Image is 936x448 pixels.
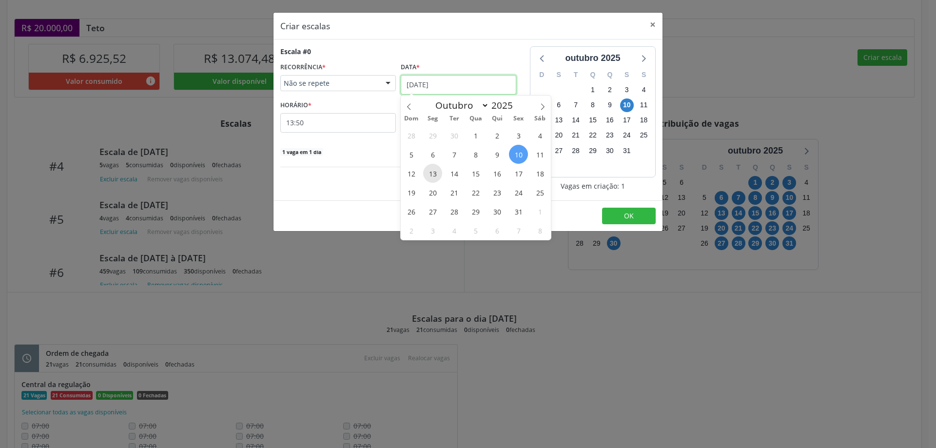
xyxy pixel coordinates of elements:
[603,114,617,127] span: quinta-feira, 16 de outubro de 2025
[585,67,602,82] div: Q
[618,67,635,82] div: S
[552,144,565,157] span: segunda-feira, 27 de outubro de 2025
[401,116,422,122] span: Dom
[530,126,549,145] span: Outubro 4, 2025
[509,145,528,164] span: Outubro 10, 2025
[586,98,600,112] span: quarta-feira, 8 de outubro de 2025
[423,145,442,164] span: Outubro 6, 2025
[643,13,663,37] button: Close
[637,129,651,142] span: sábado, 25 de outubro de 2025
[284,78,376,88] span: Não se repete
[487,202,507,221] span: Outubro 30, 2025
[489,99,521,112] input: Year
[280,19,330,32] h5: Criar escalas
[635,67,652,82] div: S
[402,145,421,164] span: Outubro 5, 2025
[637,114,651,127] span: sábado, 18 de outubro de 2025
[508,116,529,122] span: Sex
[601,67,618,82] div: Q
[586,114,600,127] span: quarta-feira, 15 de outubro de 2025
[603,129,617,142] span: quinta-feira, 23 de outubro de 2025
[487,145,507,164] span: Outubro 9, 2025
[552,114,565,127] span: segunda-feira, 13 de outubro de 2025
[569,144,583,157] span: terça-feira, 28 de outubro de 2025
[603,144,617,157] span: quinta-feira, 30 de outubro de 2025
[586,144,600,157] span: quarta-feira, 29 de outubro de 2025
[620,83,634,97] span: sexta-feira, 3 de outubro de 2025
[530,221,549,240] span: Novembro 8, 2025
[401,75,516,95] input: Selecione uma data
[402,202,421,221] span: Outubro 26, 2025
[445,202,464,221] span: Outubro 28, 2025
[487,183,507,202] span: Outubro 23, 2025
[466,183,485,202] span: Outubro 22, 2025
[466,202,485,221] span: Outubro 29, 2025
[445,164,464,183] span: Outubro 14, 2025
[569,129,583,142] span: terça-feira, 21 de outubro de 2025
[529,116,551,122] span: Sáb
[509,183,528,202] span: Outubro 24, 2025
[280,113,396,133] input: 00:00
[423,126,442,145] span: Setembro 29, 2025
[569,114,583,127] span: terça-feira, 14 de outubro de 2025
[530,145,549,164] span: Outubro 11, 2025
[620,129,634,142] span: sexta-feira, 24 de outubro de 2025
[569,98,583,112] span: terça-feira, 7 de outubro de 2025
[620,144,634,157] span: sexta-feira, 31 de outubro de 2025
[445,145,464,164] span: Outubro 7, 2025
[637,98,651,112] span: sábado, 11 de outubro de 2025
[445,221,464,240] span: Novembro 4, 2025
[530,181,656,191] div: Vagas em criação: 1
[509,126,528,145] span: Outubro 3, 2025
[567,67,585,82] div: T
[402,126,421,145] span: Setembro 28, 2025
[402,221,421,240] span: Novembro 2, 2025
[445,126,464,145] span: Setembro 30, 2025
[602,208,656,224] button: OK
[465,116,487,122] span: Qua
[423,164,442,183] span: Outubro 13, 2025
[445,183,464,202] span: Outubro 21, 2025
[552,98,565,112] span: segunda-feira, 6 de outubro de 2025
[509,221,528,240] span: Novembro 7, 2025
[550,67,567,82] div: S
[422,116,444,122] span: Seg
[552,129,565,142] span: segunda-feira, 20 de outubro de 2025
[466,126,485,145] span: Outubro 1, 2025
[402,164,421,183] span: Outubro 12, 2025
[637,83,651,97] span: sábado, 4 de outubro de 2025
[530,183,549,202] span: Outubro 25, 2025
[487,116,508,122] span: Qui
[603,83,617,97] span: quinta-feira, 2 de outubro de 2025
[620,98,634,112] span: sexta-feira, 10 de outubro de 2025
[586,129,600,142] span: quarta-feira, 22 de outubro de 2025
[423,183,442,202] span: Outubro 20, 2025
[533,67,550,82] div: D
[487,164,507,183] span: Outubro 16, 2025
[280,46,311,57] div: Escala #0
[444,116,465,122] span: Ter
[401,60,420,75] label: Data
[466,145,485,164] span: Outubro 8, 2025
[509,202,528,221] span: Outubro 31, 2025
[280,98,312,113] label: HORÁRIO
[603,98,617,112] span: quinta-feira, 9 de outubro de 2025
[402,183,421,202] span: Outubro 19, 2025
[487,221,507,240] span: Novembro 6, 2025
[466,221,485,240] span: Novembro 5, 2025
[280,60,326,75] label: RECORRÊNCIA
[423,202,442,221] span: Outubro 27, 2025
[624,211,634,220] span: OK
[509,164,528,183] span: Outubro 17, 2025
[466,164,485,183] span: Outubro 15, 2025
[487,126,507,145] span: Outubro 2, 2025
[423,221,442,240] span: Novembro 3, 2025
[530,202,549,221] span: Novembro 1, 2025
[530,164,549,183] span: Outubro 18, 2025
[430,98,489,112] select: Month
[561,52,624,65] div: outubro 2025
[280,148,323,156] span: 1 vaga em 1 dia
[586,83,600,97] span: quarta-feira, 1 de outubro de 2025
[620,114,634,127] span: sexta-feira, 17 de outubro de 2025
